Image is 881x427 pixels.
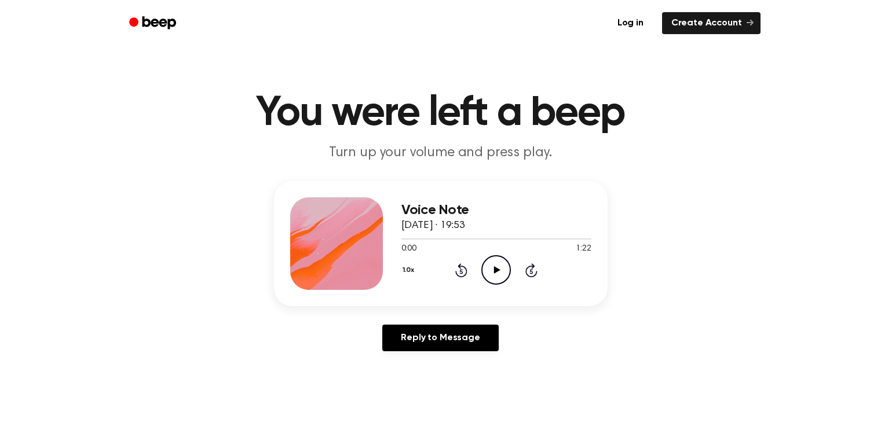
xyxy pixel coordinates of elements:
a: Beep [121,12,187,35]
a: Reply to Message [382,325,498,351]
h3: Voice Note [401,203,591,218]
span: 1:22 [576,243,591,255]
button: 1.0x [401,260,419,280]
a: Create Account [662,12,761,34]
a: Log in [606,10,655,36]
h1: You were left a beep [144,93,737,134]
span: 0:00 [401,243,416,255]
span: [DATE] · 19:53 [401,220,465,231]
p: Turn up your volume and press play. [218,143,663,163]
